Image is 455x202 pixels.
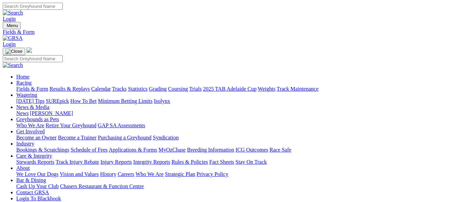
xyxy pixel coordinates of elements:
a: Become a Trainer [58,135,97,140]
a: Rules & Policies [171,159,208,165]
a: Fact Sheets [209,159,234,165]
div: Care & Integrity [16,159,452,165]
a: Racing [16,80,32,86]
a: Grading [149,86,167,92]
a: Contact GRSA [16,189,49,195]
a: How To Bet [70,98,97,104]
a: Stewards Reports [16,159,54,165]
div: Racing [16,86,452,92]
a: Fields & Form [16,86,48,92]
a: Bookings & Scratchings [16,147,69,153]
div: Bar & Dining [16,183,452,189]
a: Stay On Track [235,159,267,165]
a: 2025 TAB Adelaide Cup [203,86,256,92]
a: Wagering [16,92,37,98]
img: Close [5,49,22,54]
a: [DATE] Tips [16,98,44,104]
img: Search [3,10,23,16]
a: ICG Outcomes [235,147,268,153]
a: Tracks [112,86,127,92]
img: logo-grsa-white.png [26,47,32,53]
a: Isolynx [154,98,170,104]
a: Greyhounds as Pets [16,116,59,122]
a: Privacy Policy [197,171,228,177]
a: Cash Up Your Club [16,183,59,189]
a: Track Injury Rebate [56,159,99,165]
a: Careers [118,171,134,177]
img: GRSA [3,35,23,41]
a: Login To Blackbook [16,196,61,201]
a: Login [3,41,16,47]
a: Become an Owner [16,135,57,140]
a: Results & Replays [49,86,90,92]
a: Applications & Forms [109,147,157,153]
a: Retire Your Greyhound [46,122,97,128]
a: Care & Integrity [16,153,52,159]
a: Who We Are [136,171,164,177]
a: Home [16,74,29,80]
a: Who We Are [16,122,44,128]
a: Statistics [128,86,148,92]
a: Coursing [168,86,188,92]
a: Integrity Reports [133,159,170,165]
input: Search [3,55,63,62]
a: Minimum Betting Limits [98,98,152,104]
a: Calendar [91,86,111,92]
a: Syndication [153,135,179,140]
a: Strategic Plan [165,171,195,177]
img: Search [3,62,23,68]
a: Purchasing a Greyhound [98,135,151,140]
a: We Love Our Dogs [16,171,58,177]
a: About [16,165,30,171]
a: History [100,171,116,177]
a: News [16,110,28,116]
a: Weights [258,86,275,92]
div: Get Involved [16,135,452,141]
a: [PERSON_NAME] [30,110,73,116]
input: Search [3,3,63,10]
a: SUREpick [46,98,69,104]
a: Trials [189,86,202,92]
div: News & Media [16,110,452,116]
div: Industry [16,147,452,153]
a: Fields & Form [3,29,452,35]
button: Toggle navigation [3,22,21,29]
div: Wagering [16,98,452,104]
a: Bar & Dining [16,177,46,183]
a: Race Safe [269,147,291,153]
a: Track Maintenance [277,86,318,92]
a: News & Media [16,104,49,110]
a: Breeding Information [187,147,234,153]
a: Vision and Values [60,171,99,177]
span: Menu [7,23,18,28]
a: Industry [16,141,34,147]
a: Injury Reports [100,159,132,165]
div: About [16,171,452,177]
a: Get Involved [16,129,45,134]
a: GAP SA Assessments [98,122,145,128]
a: Login [3,16,16,22]
a: MyOzChase [159,147,186,153]
a: Chasers Restaurant & Function Centre [60,183,144,189]
button: Toggle navigation [3,48,25,55]
div: Greyhounds as Pets [16,122,452,129]
a: Schedule of Fees [70,147,107,153]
